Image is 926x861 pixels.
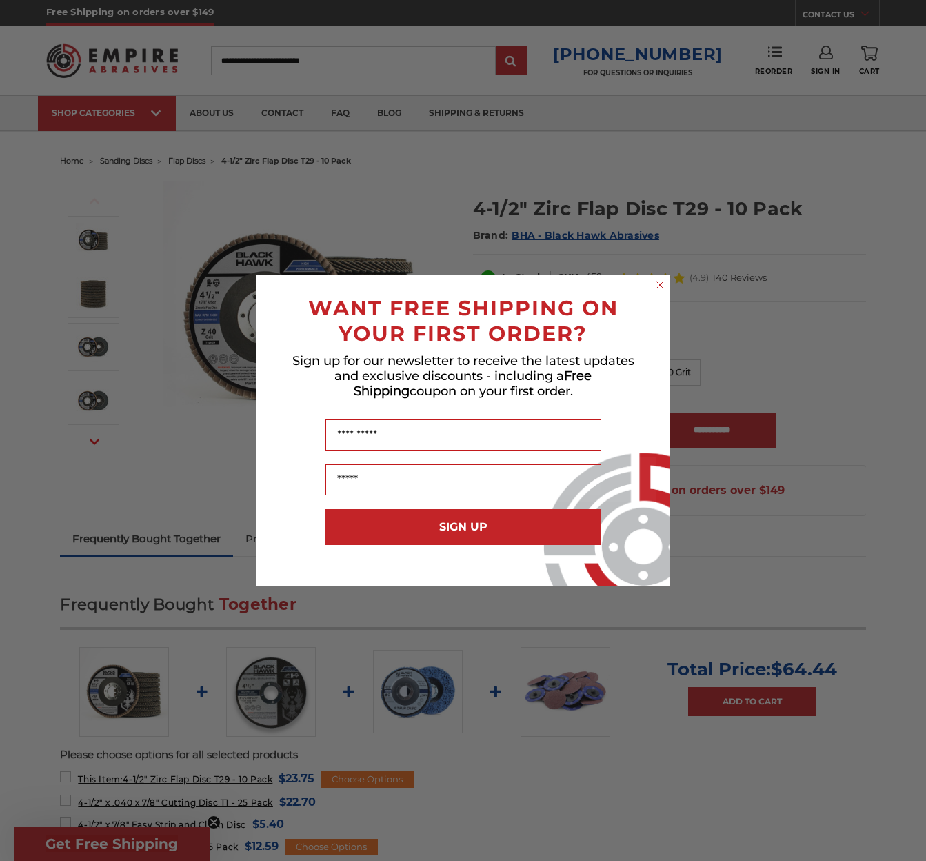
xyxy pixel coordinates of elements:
[325,464,601,495] input: Email
[653,278,667,292] button: Close dialog
[292,353,634,399] span: Sign up for our newsletter to receive the latest updates and exclusive discounts - including a co...
[308,295,618,346] span: WANT FREE SHIPPING ON YOUR FIRST ORDER?
[354,368,592,399] span: Free Shipping
[325,509,601,545] button: SIGN UP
